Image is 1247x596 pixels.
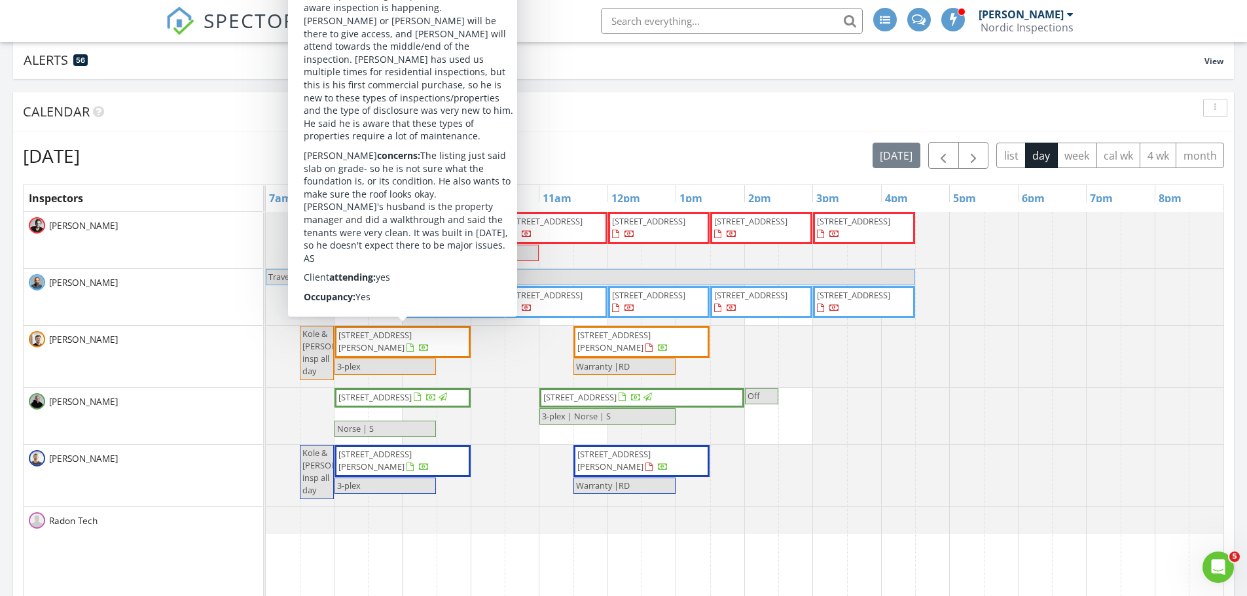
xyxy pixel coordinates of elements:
button: Next day [958,142,989,169]
span: [STREET_ADDRESS] [817,289,890,301]
img: nordichomeinsp0002rt.jpg [29,217,45,234]
button: Previous day [928,142,959,169]
span: Kole & [PERSON_NAME] insp all day [302,328,369,377]
span: View [1204,56,1223,67]
span: Warranty |RD [576,480,630,491]
a: 2pm [745,188,774,209]
span: Radon Tech [46,514,100,527]
a: 7pm [1087,188,1116,209]
h2: [DATE] [23,143,80,169]
button: month [1176,143,1224,168]
span: [STREET_ADDRESS][PERSON_NAME] [577,448,651,472]
span: MSM [474,247,494,258]
span: Off [748,390,760,402]
a: 4pm [882,188,911,209]
input: Search everything... [601,8,863,34]
div: Alerts [24,51,1204,69]
span: [STREET_ADDRESS] [612,215,685,227]
span: [PERSON_NAME] [46,395,120,408]
span: [STREET_ADDRESS] [714,215,787,227]
button: week [1057,143,1097,168]
a: 11am [539,188,575,209]
iframe: Intercom live chat [1202,552,1234,583]
a: 5pm [950,188,979,209]
span: Norse | S [337,423,374,434]
a: SPECTORA [166,18,311,45]
span: [STREET_ADDRESS] [338,391,412,403]
div: [PERSON_NAME] [979,8,1064,21]
span: 3-plex [337,360,361,372]
span: [STREET_ADDRESS] [817,215,890,227]
span: [STREET_ADDRESS] [714,289,787,301]
div: Nordic Inspections [981,21,1074,34]
img: thumbnail_nordic_29a1592.jpg [29,450,45,466]
a: 8pm [1155,188,1185,209]
span: [STREET_ADDRESS] [407,215,480,227]
img: benappel2.png [29,274,45,290]
span: Warranty |RD [576,360,630,372]
button: [DATE] [873,143,920,168]
a: 3pm [813,188,842,209]
span: [PERSON_NAME] [46,219,120,232]
span: [STREET_ADDRESS][PERSON_NAME] [577,329,651,353]
a: 6pm [1019,188,1048,209]
button: 4 wk [1140,143,1176,168]
a: 9am [403,188,432,209]
span: 3-plex | Norse | S [542,410,611,422]
img: thumbnail_nordic__29a1584.jpg [29,331,45,347]
span: Kole & [PERSON_NAME] insp all day [302,447,369,497]
button: day [1025,143,1058,168]
span: Travel 2hrs [268,271,310,283]
span: Calendar [23,103,90,120]
img: default-user-f0147aede5fd5fa78ca7ade42f37bd4542148d508eef1c3d3ea960f66861d68b.jpg [29,512,45,529]
a: 1pm [676,188,706,209]
span: [PERSON_NAME] [46,452,120,465]
span: [STREET_ADDRESS][PERSON_NAME] [338,448,412,472]
span: 5 [1229,552,1240,562]
button: cal wk [1096,143,1141,168]
span: SPECTORA [204,7,311,34]
span: [PERSON_NAME] [46,333,120,346]
button: list [996,143,1026,168]
a: 8am [334,188,364,209]
a: 10am [471,188,507,209]
span: [STREET_ADDRESS] [509,215,583,227]
span: [STREET_ADDRESS] [612,289,685,301]
img: ben_zerr_2021.jpg2.jpg [29,393,45,410]
span: [STREET_ADDRESS] [407,289,480,301]
span: [STREET_ADDRESS] [509,289,583,301]
span: 56 [76,56,85,65]
a: 7am [266,188,295,209]
img: The Best Home Inspection Software - Spectora [166,7,194,35]
span: [PERSON_NAME] [46,276,120,289]
a: 12pm [608,188,643,209]
span: 3-plex [337,480,361,491]
span: Inspectors [29,191,83,205]
span: [STREET_ADDRESS] [543,391,617,403]
span: IAQ [405,271,420,283]
span: [STREET_ADDRESS][PERSON_NAME] [338,329,412,353]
